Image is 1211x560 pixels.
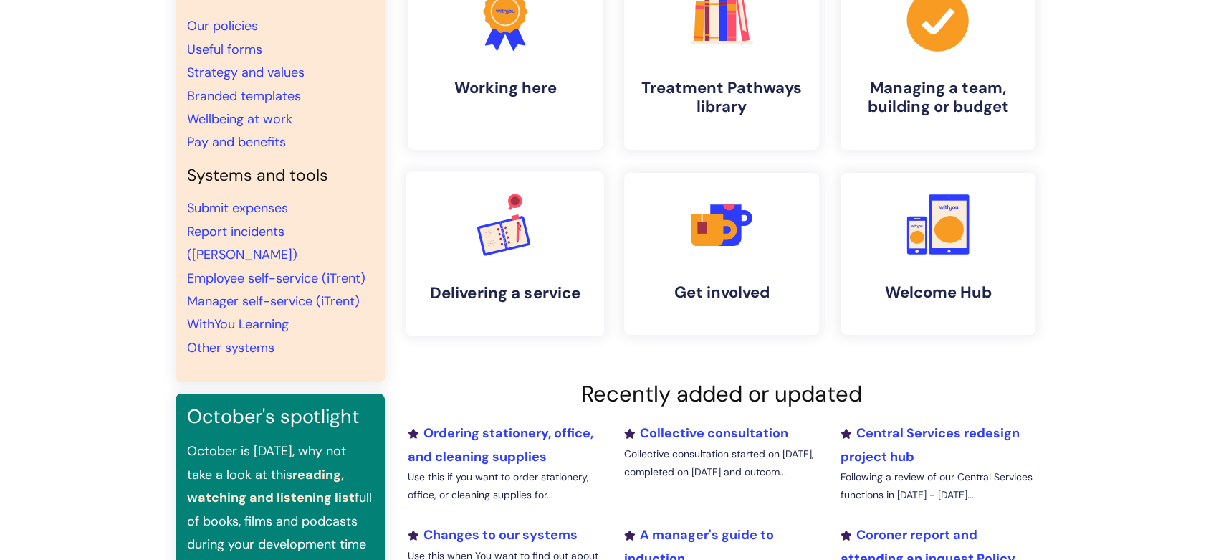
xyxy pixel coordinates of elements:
[187,133,286,151] a: Pay and benefits
[187,41,262,58] a: Useful forms
[636,79,808,117] h4: Treatment Pathways library
[187,405,373,428] h3: October's spotlight
[187,315,289,333] a: WithYou Learning
[841,468,1035,504] p: Following a review of our Central Services functions in [DATE] - [DATE]...
[406,171,604,336] a: Delivering a service
[187,270,365,287] a: Employee self-service (iTrent)
[624,424,788,442] a: Collective consultation
[419,79,591,98] h4: Working here
[408,526,578,544] a: Changes to our systems
[187,199,288,217] a: Submit expenses
[852,283,1024,302] h4: Welcome Hub
[187,223,297,263] a: Report incidents ([PERSON_NAME])
[408,381,1035,407] h2: Recently added or updated
[852,79,1024,117] h4: Managing a team, building or budget
[187,339,274,356] a: Other systems
[187,17,258,34] a: Our policies
[624,173,819,335] a: Get involved
[841,424,1020,465] a: Central Services redesign project hub
[187,166,373,186] h4: Systems and tools
[187,87,301,105] a: Branded templates
[624,445,819,481] p: Collective consultation started on [DATE], completed on [DATE] and outcom...
[408,424,593,465] a: Ordering stationery, office, and cleaning supplies
[187,110,292,128] a: Wellbeing at work
[187,293,360,310] a: Manager self-service (iTrent)
[418,283,593,303] h4: Delivering a service
[841,173,1035,335] a: Welcome Hub
[636,283,808,302] h4: Get involved
[408,468,603,504] p: Use this if you want to order stationery, office, or cleaning supplies for...
[187,64,305,81] a: Strategy and values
